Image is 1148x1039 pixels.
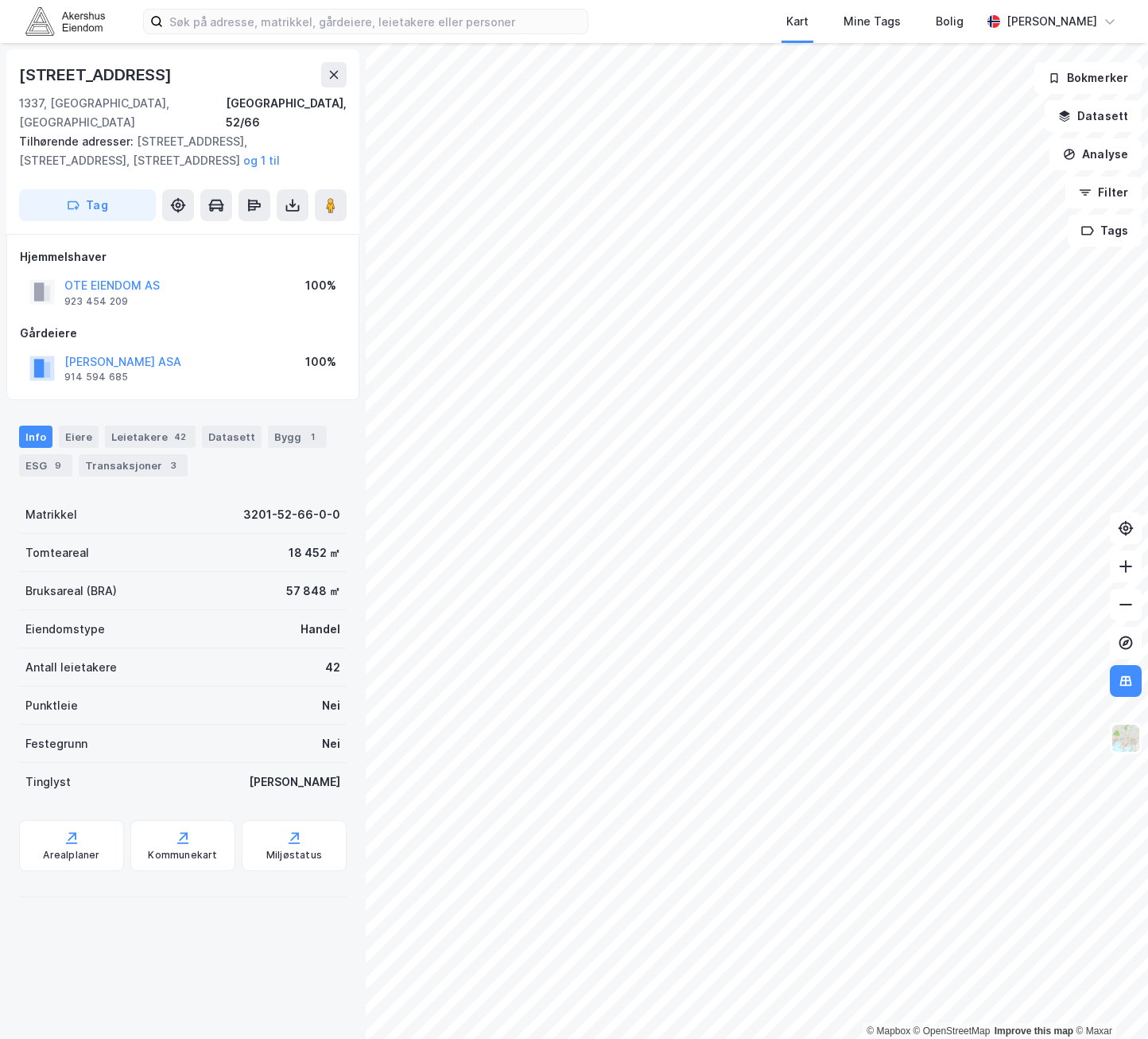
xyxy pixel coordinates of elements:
[105,426,196,448] div: Leietakere
[305,276,336,295] div: 100%
[20,247,346,267] div: Hjemmelshaver
[1111,723,1141,753] img: Z
[322,734,340,753] div: Nei
[25,505,77,524] div: Matrikkel
[19,426,52,448] div: Info
[1034,62,1142,94] button: Bokmerker
[289,543,340,562] div: 18 452 ㎡
[25,696,78,715] div: Punktleie
[165,457,181,473] div: 3
[1068,963,1148,1039] div: Kontrollprogram for chat
[79,454,188,477] div: Transaksjoner
[268,426,327,448] div: Bygg
[163,10,588,33] input: Søk på adresse, matrikkel, gårdeiere, leietakere eller personer
[19,454,72,477] div: ESG
[171,429,189,445] div: 42
[148,849,217,862] div: Kommunekart
[59,426,99,448] div: Eiere
[301,620,340,639] div: Handel
[25,658,117,677] div: Antall leietakere
[25,772,71,792] div: Tinglyst
[243,505,340,524] div: 3201-52-66-0-0
[19,134,137,148] span: Tilhørende adresser:
[19,189,156,221] button: Tag
[304,429,320,445] div: 1
[1006,12,1097,31] div: [PERSON_NAME]
[1049,138,1142,170] button: Analyse
[913,1025,991,1037] a: OpenStreetMap
[25,543,89,562] div: Tomteareal
[64,295,128,308] div: 923 454 209
[43,849,99,862] div: Arealplaner
[50,457,66,473] div: 9
[1045,100,1142,132] button: Datasett
[202,426,262,448] div: Datasett
[867,1025,910,1037] a: Mapbox
[19,62,175,88] div: [STREET_ADDRESS]
[25,7,105,35] img: akershus-eiendom-logo.9091f326c980b4bce74ccdd9f866810c.svg
[266,849,322,862] div: Miljøstatus
[844,12,901,31] div: Mine Tags
[20,324,346,343] div: Gårdeiere
[322,696,340,715] div: Nei
[249,772,340,792] div: [PERSON_NAME]
[19,132,334,170] div: [STREET_ADDRESS], [STREET_ADDRESS], [STREET_ADDRESS]
[786,12,809,31] div: Kart
[226,94,347,132] div: [GEOGRAPHIC_DATA], 52/66
[325,658,340,677] div: 42
[995,1025,1073,1037] a: Improve this map
[936,12,964,31] div: Bolig
[25,734,87,753] div: Festegrunn
[1068,215,1142,247] button: Tags
[1065,177,1142,208] button: Filter
[286,582,340,601] div: 57 848 ㎡
[19,94,226,132] div: 1337, [GEOGRAPHIC_DATA], [GEOGRAPHIC_DATA]
[305,352,336,372] div: 100%
[25,582,117,601] div: Bruksareal (BRA)
[1068,963,1148,1039] iframe: Chat Widget
[25,620,105,639] div: Eiendomstype
[64,371,128,383] div: 914 594 685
